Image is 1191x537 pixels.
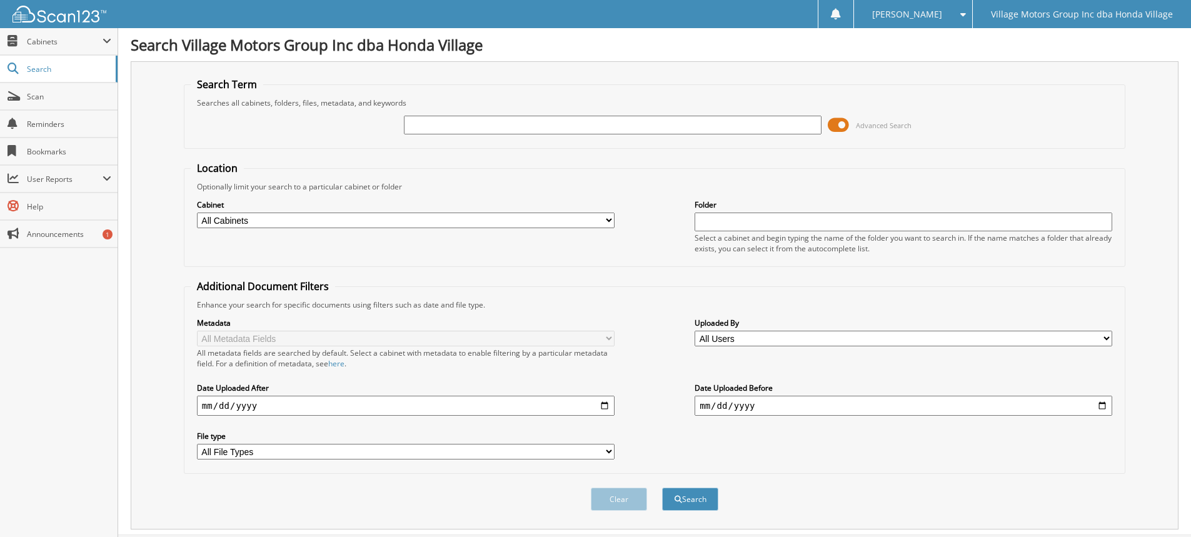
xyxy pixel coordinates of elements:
div: All metadata fields are searched by default. Select a cabinet with metadata to enable filtering b... [197,348,615,369]
span: Search [27,64,109,74]
label: Cabinet [197,199,615,210]
span: Bookmarks [27,146,111,157]
a: here [328,358,344,369]
span: [PERSON_NAME] [872,11,942,18]
span: Village Motors Group Inc dba Honda Village [991,11,1173,18]
h1: Search Village Motors Group Inc dba Honda Village [131,34,1178,55]
input: end [695,396,1112,416]
label: Folder [695,199,1112,210]
span: Announcements [27,229,111,239]
span: Advanced Search [856,121,912,130]
div: Optionally limit your search to a particular cabinet or folder [191,181,1118,192]
legend: Search Term [191,78,263,91]
label: Date Uploaded Before [695,383,1112,393]
span: Scan [27,91,111,102]
input: start [197,396,615,416]
button: Search [662,488,718,511]
span: Help [27,201,111,212]
div: 1 [103,229,113,239]
img: scan123-logo-white.svg [13,6,106,23]
label: File type [197,431,615,441]
button: Clear [591,488,647,511]
span: Cabinets [27,36,103,47]
label: Date Uploaded After [197,383,615,393]
span: User Reports [27,174,103,184]
legend: Location [191,161,244,175]
div: Searches all cabinets, folders, files, metadata, and keywords [191,98,1118,108]
legend: Additional Document Filters [191,279,335,293]
label: Uploaded By [695,318,1112,328]
label: Metadata [197,318,615,328]
span: Reminders [27,119,111,129]
div: Enhance your search for specific documents using filters such as date and file type. [191,299,1118,310]
div: Select a cabinet and begin typing the name of the folder you want to search in. If the name match... [695,233,1112,254]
